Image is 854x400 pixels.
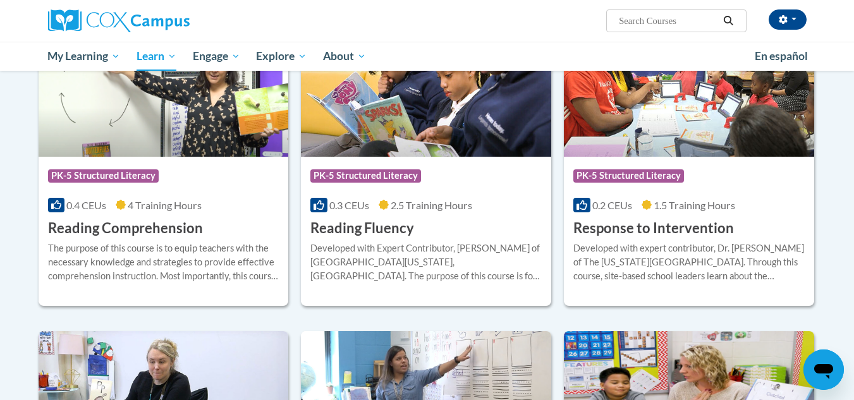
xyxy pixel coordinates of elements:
[39,28,289,306] a: Course LogoPK-5 Structured Literacy0.4 CEUs4 Training Hours Reading ComprehensionThe purpose of t...
[48,9,288,32] a: Cox Campus
[40,42,129,71] a: My Learning
[128,42,185,71] a: Learn
[248,42,315,71] a: Explore
[48,241,279,283] div: The purpose of this course is to equip teachers with the necessary knowledge and strategies to pr...
[769,9,807,30] button: Account Settings
[137,49,176,64] span: Learn
[391,199,472,211] span: 2.5 Training Hours
[193,49,240,64] span: Engage
[301,28,551,157] img: Course Logo
[310,219,414,238] h3: Reading Fluency
[719,13,738,28] button: Search
[310,241,542,283] div: Developed with Expert Contributor, [PERSON_NAME] of [GEOGRAPHIC_DATA][US_STATE], [GEOGRAPHIC_DATA...
[66,199,106,211] span: 0.4 CEUs
[315,42,374,71] a: About
[618,13,719,28] input: Search Courses
[256,49,307,64] span: Explore
[39,28,289,157] img: Course Logo
[654,199,735,211] span: 1.5 Training Hours
[592,199,632,211] span: 0.2 CEUs
[564,28,814,157] img: Course Logo
[573,219,734,238] h3: Response to Intervention
[755,49,808,63] span: En español
[573,241,805,283] div: Developed with expert contributor, Dr. [PERSON_NAME] of The [US_STATE][GEOGRAPHIC_DATA]. Through ...
[301,28,551,306] a: Course LogoPK-5 Structured Literacy0.3 CEUs2.5 Training Hours Reading FluencyDeveloped with Exper...
[573,169,684,182] span: PK-5 Structured Literacy
[48,169,159,182] span: PK-5 Structured Literacy
[47,49,120,64] span: My Learning
[48,219,203,238] h3: Reading Comprehension
[48,9,190,32] img: Cox Campus
[803,349,844,390] iframe: Button to launch messaging window
[323,49,366,64] span: About
[310,169,421,182] span: PK-5 Structured Literacy
[329,199,369,211] span: 0.3 CEUs
[747,43,816,70] a: En español
[128,199,202,211] span: 4 Training Hours
[185,42,248,71] a: Engage
[564,28,814,306] a: Course LogoPK-5 Structured Literacy0.2 CEUs1.5 Training Hours Response to InterventionDeveloped w...
[29,42,826,71] div: Main menu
